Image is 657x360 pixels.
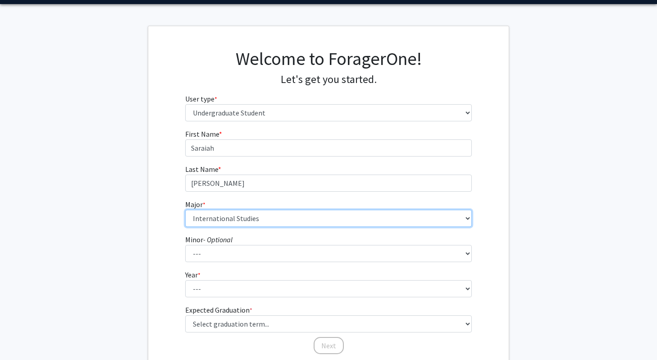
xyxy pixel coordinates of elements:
label: Major [185,199,205,210]
span: Last Name [185,165,218,174]
i: - Optional [203,235,233,244]
h4: Let's get you started. [185,73,472,86]
label: Minor [185,234,233,245]
iframe: Chat [7,319,38,353]
label: Year [185,269,201,280]
label: User type [185,93,217,104]
label: Expected Graduation [185,305,252,315]
h1: Welcome to ForagerOne! [185,48,472,69]
span: First Name [185,129,219,138]
button: Next [314,337,344,354]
